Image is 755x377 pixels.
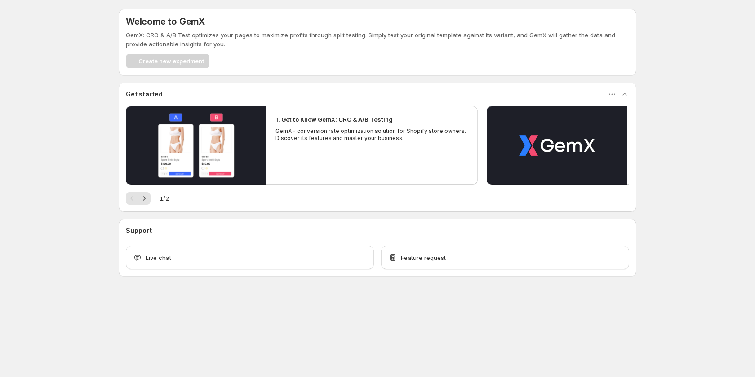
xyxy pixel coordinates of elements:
[160,194,169,203] span: 1 / 2
[126,90,163,99] h3: Get started
[126,226,152,235] h3: Support
[275,127,469,142] p: GemX - conversion rate optimization solution for Shopify store owners. Discover its features and ...
[138,192,151,205] button: Next
[126,16,205,27] h5: Welcome to GemX
[126,106,266,185] button: Play video
[126,192,151,205] nav: Pagination
[146,253,171,262] span: Live chat
[487,106,627,185] button: Play video
[275,115,393,124] h2: 1. Get to Know GemX: CRO & A/B Testing
[126,31,629,48] p: GemX: CRO & A/B Test optimizes your pages to maximize profits through split testing. Simply test ...
[401,253,446,262] span: Feature request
